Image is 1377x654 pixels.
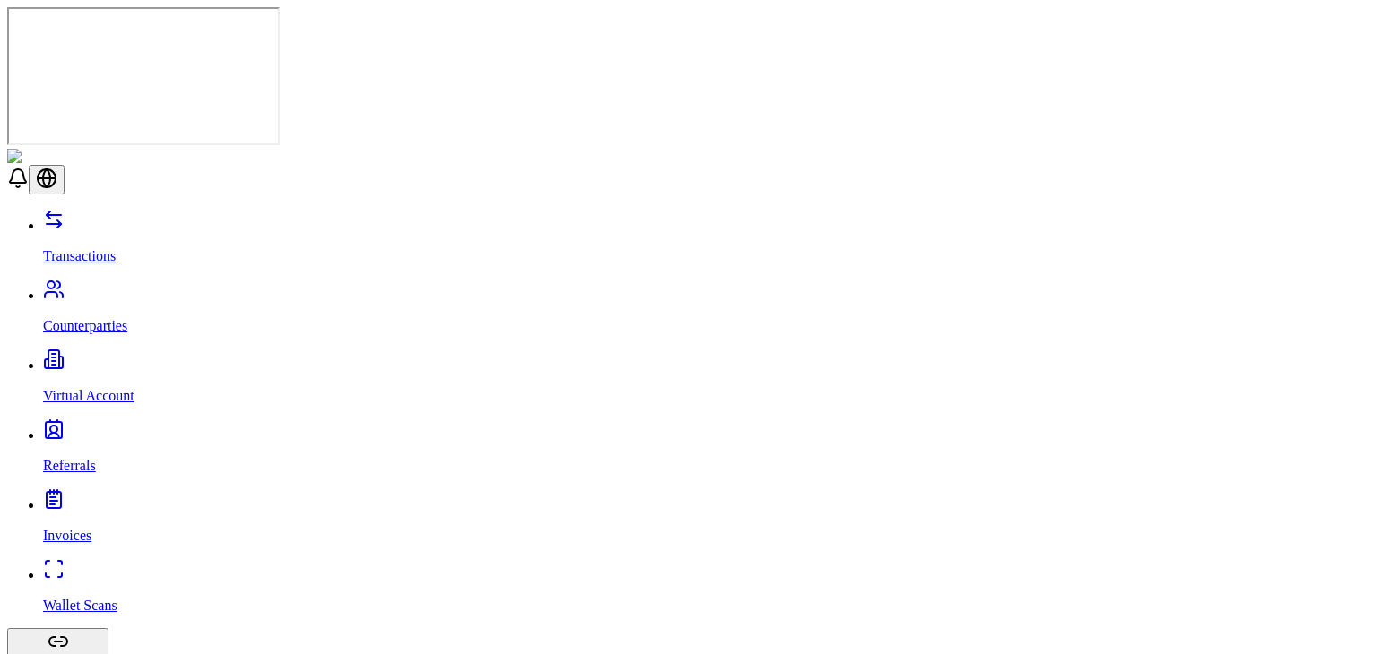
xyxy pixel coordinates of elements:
a: Wallet Scans [43,567,1370,614]
a: Invoices [43,497,1370,544]
p: Transactions [43,248,1370,264]
a: Referrals [43,427,1370,474]
p: Invoices [43,528,1370,544]
p: Counterparties [43,318,1370,334]
a: Transactions [43,218,1370,264]
img: ShieldPay Logo [7,149,114,165]
a: Counterparties [43,288,1370,334]
p: Wallet Scans [43,598,1370,614]
p: Virtual Account [43,388,1370,404]
p: Referrals [43,458,1370,474]
a: Virtual Account [43,357,1370,404]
